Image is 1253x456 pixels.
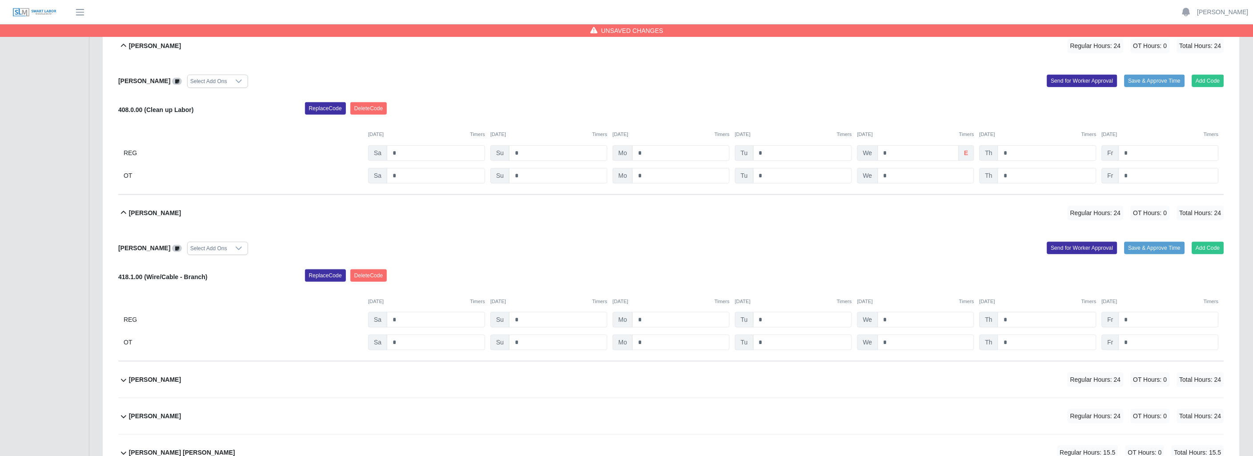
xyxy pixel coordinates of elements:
span: Total Hours: 24 [1177,409,1224,424]
div: [DATE] [368,298,485,305]
button: Add Code [1192,242,1225,254]
div: [DATE] [980,298,1096,305]
div: [DATE] [368,131,485,138]
div: [DATE] [1102,131,1219,138]
button: Timers [1204,298,1219,305]
div: [DATE] [613,298,730,305]
span: We [857,168,878,184]
span: Regular Hours: 24 [1068,409,1124,424]
a: View/Edit Notes [172,244,182,252]
img: SLM Logo [12,8,57,17]
span: Tu [735,168,754,184]
button: Timers [715,131,730,138]
div: [DATE] [857,131,974,138]
div: [DATE] [735,131,852,138]
button: Send for Worker Approval [1047,242,1117,254]
button: Timers [959,131,974,138]
div: [DATE] [857,298,974,305]
button: ReplaceCode [305,102,346,115]
span: We [857,335,878,350]
span: Mo [613,312,633,328]
b: [PERSON_NAME] [129,41,181,51]
div: Select Add Ons [188,242,230,255]
span: Fr [1102,145,1119,161]
b: [PERSON_NAME] [129,412,181,421]
button: Save & Approve Time [1124,242,1185,254]
span: Mo [613,168,633,184]
div: [DATE] [1102,298,1219,305]
button: Timers [592,298,607,305]
div: REG [124,145,363,161]
div: Select Add Ons [188,75,230,88]
div: [DATE] [735,298,852,305]
button: Timers [470,298,485,305]
div: OT [124,335,363,350]
span: Fr [1102,312,1119,328]
div: OT [124,168,363,184]
b: 418.1.00 (Wire/Cable - Branch) [118,273,208,280]
span: We [857,145,878,161]
button: Timers [1204,131,1219,138]
div: [DATE] [980,131,1096,138]
span: Mo [613,145,633,161]
span: OT Hours: 0 [1131,372,1170,387]
b: [PERSON_NAME] [129,375,181,384]
button: Add Code [1192,75,1225,87]
span: We [857,312,878,328]
span: Th [980,145,998,161]
span: Th [980,335,998,350]
b: [PERSON_NAME] [129,208,181,218]
button: [PERSON_NAME] Regular Hours: 24 OT Hours: 0 Total Hours: 24 [118,195,1224,231]
div: [DATE] [490,131,607,138]
button: [PERSON_NAME] Regular Hours: 24 OT Hours: 0 Total Hours: 24 [118,398,1224,434]
button: Timers [715,298,730,305]
div: [DATE] [613,131,730,138]
span: Regular Hours: 24 [1068,372,1124,387]
span: OT Hours: 0 [1131,206,1170,220]
button: Timers [592,131,607,138]
button: DeleteCode [350,102,387,115]
span: Total Hours: 24 [1177,372,1224,387]
span: Regular Hours: 24 [1068,39,1124,53]
b: [PERSON_NAME] [118,244,170,252]
span: Su [490,145,510,161]
span: Th [980,168,998,184]
div: REG [124,312,363,328]
span: Tu [735,145,754,161]
span: Sa [368,145,387,161]
button: ReplaceCode [305,269,346,282]
span: OT Hours: 0 [1131,39,1170,53]
span: OT Hours: 0 [1131,409,1170,424]
span: Regular Hours: 24 [1068,206,1124,220]
span: Su [490,168,510,184]
span: Su [490,312,510,328]
span: Fr [1102,168,1119,184]
button: Timers [837,298,852,305]
button: [PERSON_NAME] Regular Hours: 24 OT Hours: 0 Total Hours: 24 [118,28,1224,64]
span: Fr [1102,335,1119,350]
button: Timers [1081,298,1096,305]
span: Su [490,335,510,350]
span: Unsaved Changes [601,26,663,35]
span: Total Hours: 24 [1177,206,1224,220]
button: Timers [1081,131,1096,138]
b: e [964,148,968,158]
a: View/Edit Notes [172,77,182,84]
button: DeleteCode [350,269,387,282]
span: Sa [368,168,387,184]
button: Timers [959,298,974,305]
button: Save & Approve Time [1124,75,1185,87]
span: Th [980,312,998,328]
span: Sa [368,312,387,328]
span: Mo [613,335,633,350]
span: Tu [735,335,754,350]
button: Timers [837,131,852,138]
button: [PERSON_NAME] Regular Hours: 24 OT Hours: 0 Total Hours: 24 [118,362,1224,398]
b: 408.0.00 (Clean up Labor) [118,106,194,113]
div: [DATE] [490,298,607,305]
span: Tu [735,312,754,328]
button: Send for Worker Approval [1047,75,1117,87]
span: Sa [368,335,387,350]
a: [PERSON_NAME] [1197,8,1249,17]
b: [PERSON_NAME] [118,77,170,84]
